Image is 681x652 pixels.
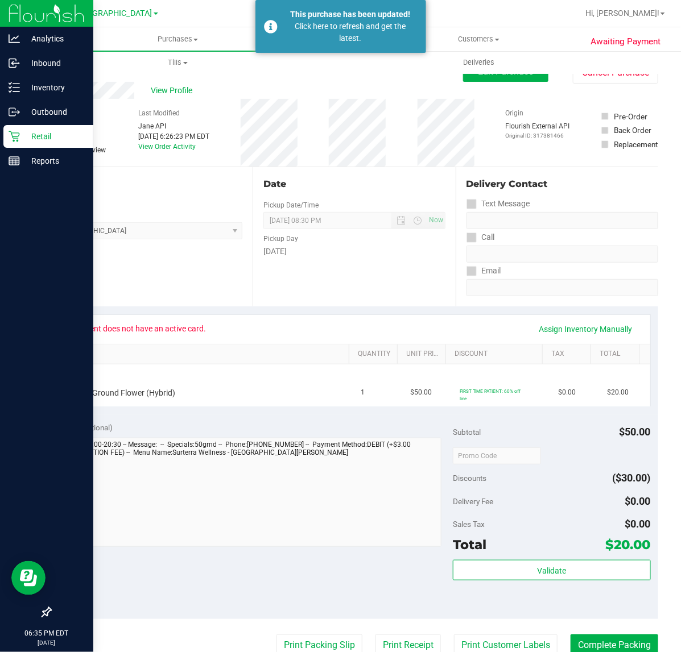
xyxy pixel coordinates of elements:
div: Click here to refresh and get the latest. [284,20,418,44]
label: Pickup Day [263,234,298,244]
inline-svg: Outbound [9,106,20,118]
inline-svg: Inventory [9,82,20,93]
div: This purchase has been updated! [284,9,418,20]
p: [DATE] [5,638,88,647]
a: Unit Price [407,350,441,359]
span: $0.00 [625,495,651,507]
span: ($30.00) [613,472,651,484]
span: Customers [329,34,629,44]
a: Discount [455,350,539,359]
div: [DATE] [263,246,445,258]
label: Email [467,263,501,279]
span: Deliveries [448,57,510,68]
input: Format: (999) 999-9999 [467,212,658,229]
inline-svg: Analytics [9,33,20,44]
a: Deliveries [328,51,629,74]
span: Purchases [27,34,328,44]
a: Total [600,350,635,359]
div: Jane API [138,121,209,131]
p: 06:35 PM EDT [5,628,88,638]
span: Validate [537,566,566,575]
div: Pre-Order [614,111,647,122]
div: Replacement [614,139,658,150]
span: $20.00 [606,537,651,553]
span: FT 7g Ground Flower (Hybrid) [71,388,176,398]
input: Format: (999) 999-9999 [467,246,658,263]
label: Last Modified [138,108,180,118]
span: Patient does not have an active card. [69,319,214,338]
p: Reports [20,154,88,168]
span: $50.00 [620,426,651,438]
span: $0.00 [625,518,651,530]
p: Inventory [20,81,88,94]
p: Inbound [20,56,88,70]
div: Back Order [614,124,651,136]
a: Quantity [358,350,393,359]
span: Discounts [453,468,486,488]
div: Delivery Contact [467,177,658,191]
span: Tills [28,57,328,68]
span: Total [453,537,486,553]
p: Outbound [20,105,88,119]
div: [DATE] 6:26:23 PM EDT [138,131,209,142]
label: Pickup Date/Time [263,200,319,210]
a: View Order Activity [138,143,196,151]
span: $50.00 [410,387,432,398]
p: Retail [20,130,88,143]
span: Delivery Fee [453,497,493,506]
span: Sales Tax [453,520,485,529]
div: Location [50,177,242,191]
span: $20.00 [608,387,629,398]
inline-svg: Inbound [9,57,20,69]
p: Original ID: 317381466 [506,131,570,140]
inline-svg: Retail [9,131,20,142]
div: Date [263,177,445,191]
p: Analytics [20,32,88,45]
input: Promo Code [453,447,541,464]
a: Tax [552,350,587,359]
span: $0.00 [558,387,576,398]
span: 1 [361,387,365,398]
div: Flourish External API [506,121,570,140]
a: Assign Inventory Manually [532,319,640,339]
button: Validate [453,560,650,580]
label: Origin [506,108,524,118]
span: View Profile [151,85,197,97]
span: Awaiting Payment [591,35,661,48]
span: FIRST TIME PATIENT: 60% off line [460,388,521,401]
a: Purchases [27,27,328,51]
a: Tills [27,51,328,74]
label: Text Message [467,196,530,212]
span: Hi, [PERSON_NAME]! [585,9,659,18]
a: SKU [67,350,345,359]
a: Customers [328,27,629,51]
iframe: Resource center [11,561,46,595]
inline-svg: Reports [9,155,20,167]
span: [GEOGRAPHIC_DATA] [75,9,152,18]
label: Call [467,229,495,246]
span: Subtotal [453,427,481,437]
